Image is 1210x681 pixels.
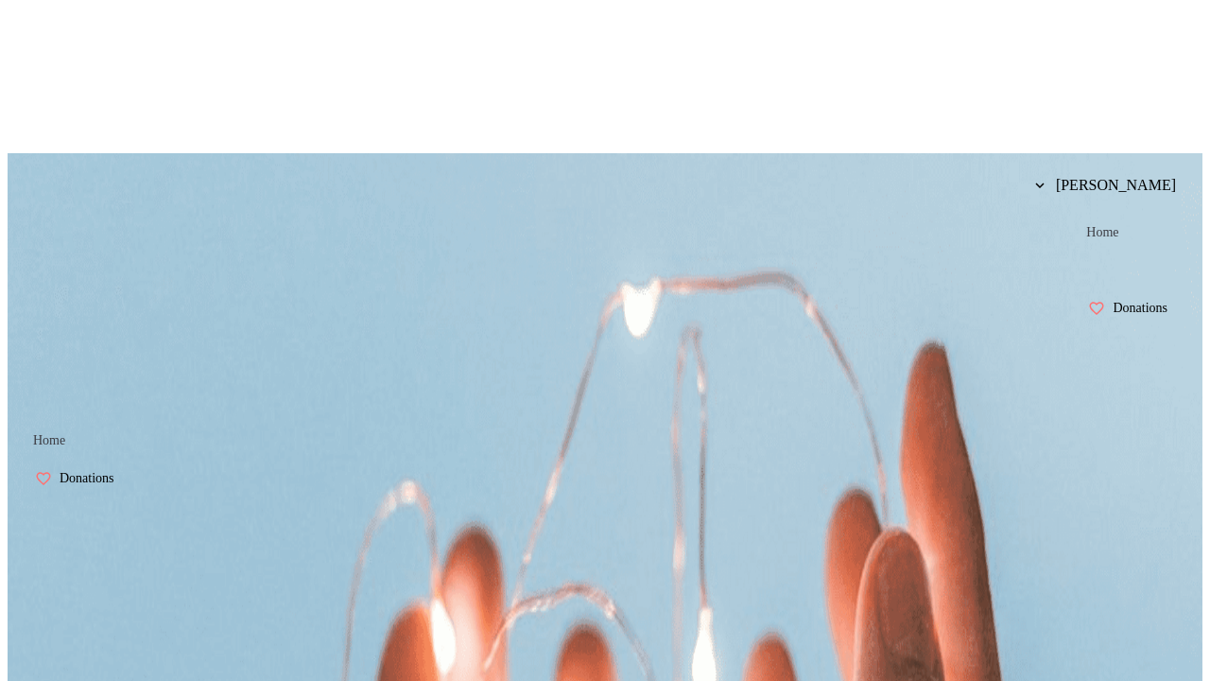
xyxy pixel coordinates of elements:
[19,422,79,460] a: Home
[1072,289,1191,327] a: Donations
[1056,177,1176,194] span: [PERSON_NAME]
[19,460,138,498] a: Donations
[1086,225,1118,240] span: Home
[1020,166,1191,204] button: [PERSON_NAME]
[1072,214,1132,252] a: Home
[1113,301,1167,316] span: Donations
[33,433,65,448] span: Home
[60,471,114,486] span: Donations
